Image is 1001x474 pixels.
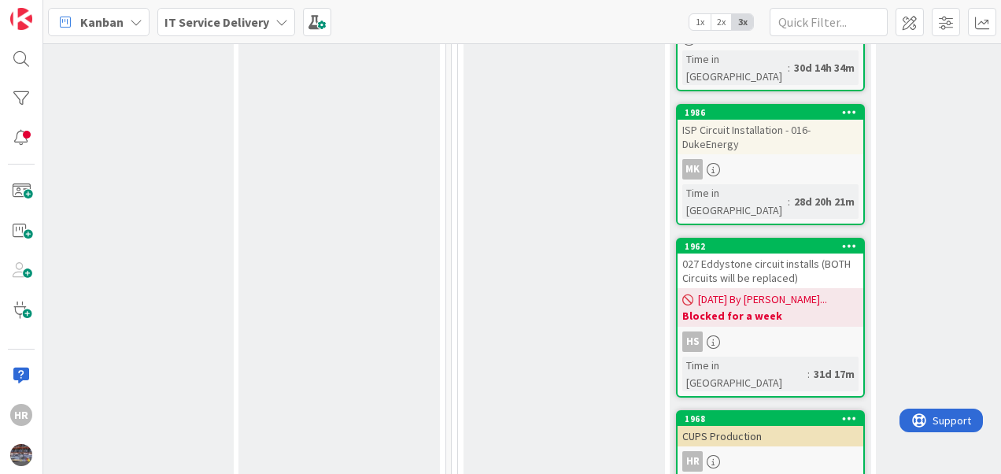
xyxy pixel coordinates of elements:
[678,412,863,446] div: 1968CUPS Production
[80,13,124,31] span: Kanban
[682,357,807,391] div: Time in [GEOGRAPHIC_DATA]
[678,254,863,288] div: 027 Eddystone circuit installs (BOTH Circuits will be replaced)
[790,193,859,210] div: 28d 20h 21m
[10,404,32,426] div: HR
[732,14,753,30] span: 3x
[807,365,810,383] span: :
[678,159,863,180] div: MK
[682,451,703,472] div: HR
[788,193,790,210] span: :
[33,2,72,21] span: Support
[678,120,863,154] div: ISP Circuit Installation - 016-DukeEnergy
[678,239,863,288] div: 1962027 Eddystone circuit installs (BOTH Circuits will be replaced)
[810,365,859,383] div: 31d 17m
[788,59,790,76] span: :
[678,331,863,352] div: HS
[711,14,732,30] span: 2x
[164,14,269,30] b: IT Service Delivery
[678,239,863,254] div: 1962
[10,8,32,30] img: Visit kanbanzone.com
[682,308,859,324] b: Blocked for a week
[685,413,863,424] div: 1968
[682,159,703,180] div: MK
[678,106,863,154] div: 1986ISP Circuit Installation - 016-DukeEnergy
[682,331,703,352] div: HS
[790,59,859,76] div: 30d 14h 34m
[678,106,863,120] div: 1986
[676,238,865,398] a: 1962027 Eddystone circuit installs (BOTH Circuits will be replaced)[DATE] By [PERSON_NAME]...Bloc...
[682,184,788,219] div: Time in [GEOGRAPHIC_DATA]
[685,241,863,252] div: 1962
[678,451,863,472] div: HR
[678,412,863,426] div: 1968
[685,107,863,118] div: 1986
[770,8,888,36] input: Quick Filter...
[689,14,711,30] span: 1x
[10,444,32,466] img: avatar
[678,426,863,446] div: CUPS Production
[676,104,865,225] a: 1986ISP Circuit Installation - 016-DukeEnergyMKTime in [GEOGRAPHIC_DATA]:28d 20h 21m
[698,291,827,308] span: [DATE] By [PERSON_NAME]...
[682,50,788,85] div: Time in [GEOGRAPHIC_DATA]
